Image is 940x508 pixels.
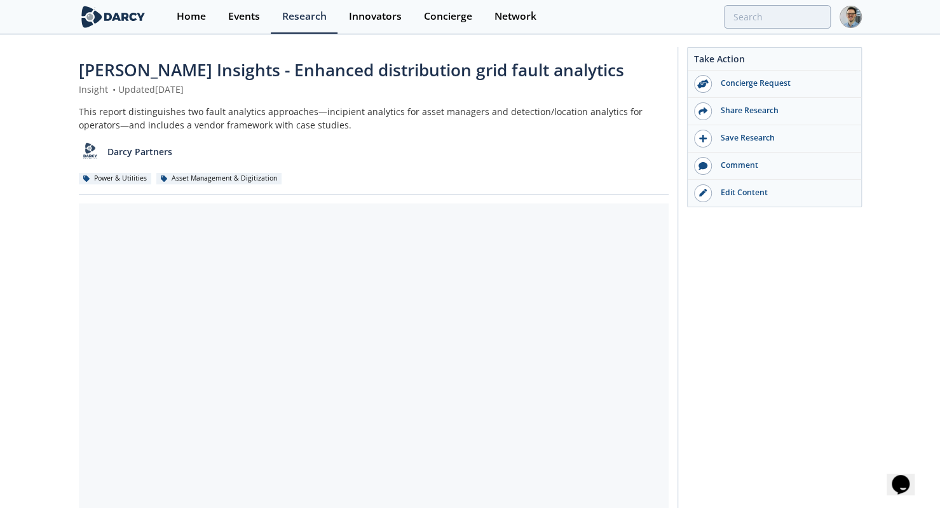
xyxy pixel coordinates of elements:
[79,58,624,81] span: [PERSON_NAME] Insights - Enhanced distribution grid fault analytics
[79,6,148,28] img: logo-wide.svg
[712,78,854,89] div: Concierge Request
[282,11,327,22] div: Research
[712,187,854,198] div: Edit Content
[79,105,669,132] div: This report distinguishes two fault analytics approaches—incipient analytics for asset managers a...
[228,11,260,22] div: Events
[349,11,402,22] div: Innovators
[887,457,927,495] iframe: chat widget
[712,160,854,171] div: Comment
[840,6,862,28] img: Profile
[156,173,282,184] div: Asset Management & Digitization
[688,52,861,71] div: Take Action
[424,11,472,22] div: Concierge
[79,83,669,96] div: Insight Updated [DATE]
[177,11,206,22] div: Home
[712,132,854,144] div: Save Research
[107,145,172,158] p: Darcy Partners
[724,5,831,29] input: Advanced Search
[688,180,861,207] a: Edit Content
[79,173,152,184] div: Power & Utilities
[494,11,536,22] div: Network
[712,105,854,116] div: Share Research
[111,83,118,95] span: •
